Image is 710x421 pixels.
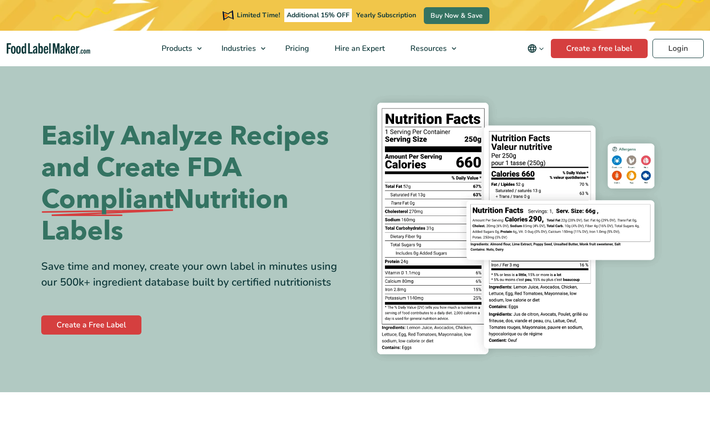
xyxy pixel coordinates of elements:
[284,9,352,22] span: Additional 15% OFF
[424,7,489,24] a: Buy Now & Save
[7,43,91,54] a: Food Label Maker homepage
[41,120,348,247] h1: Easily Analyze Recipes and Create FDA Nutrition Labels
[219,43,257,54] span: Industries
[159,43,193,54] span: Products
[41,184,174,216] span: Compliant
[209,31,270,66] a: Industries
[551,39,648,58] a: Create a free label
[149,31,207,66] a: Products
[273,31,320,66] a: Pricing
[521,39,551,58] button: Change language
[332,43,386,54] span: Hire an Expert
[398,31,461,66] a: Resources
[322,31,396,66] a: Hire an Expert
[407,43,448,54] span: Resources
[652,39,704,58] a: Login
[41,259,348,290] div: Save time and money, create your own label in minutes using our 500k+ ingredient database built b...
[282,43,310,54] span: Pricing
[356,11,416,20] span: Yearly Subscription
[41,315,141,335] a: Create a Free Label
[237,11,280,20] span: Limited Time!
